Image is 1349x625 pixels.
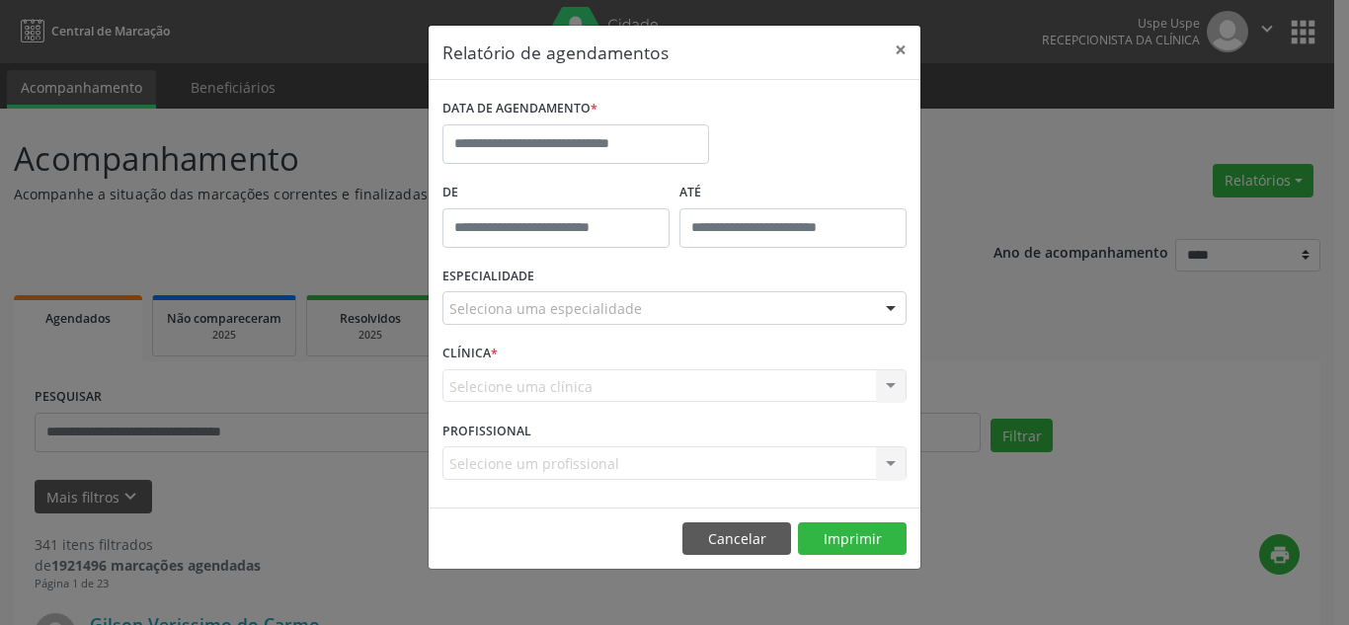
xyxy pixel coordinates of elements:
[442,262,534,292] label: ESPECIALIDADE
[881,26,920,74] button: Close
[679,178,907,208] label: ATÉ
[442,178,670,208] label: De
[449,298,642,319] span: Seleciona uma especialidade
[798,522,907,556] button: Imprimir
[442,39,669,65] h5: Relatório de agendamentos
[682,522,791,556] button: Cancelar
[442,94,597,124] label: DATA DE AGENDAMENTO
[442,416,531,446] label: PROFISSIONAL
[442,339,498,369] label: CLÍNICA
